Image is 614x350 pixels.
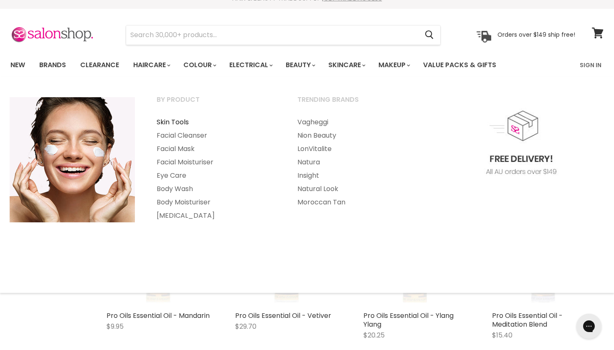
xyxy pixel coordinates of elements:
[146,209,285,222] a: [MEDICAL_DATA]
[146,156,285,169] a: Facial Moisturiser
[287,182,426,196] a: Natural Look
[33,56,72,74] a: Brands
[287,169,426,182] a: Insight
[287,156,426,169] a: Natura
[107,322,124,331] span: $9.95
[372,56,415,74] a: Makeup
[146,169,285,182] a: Eye Care
[417,56,502,74] a: Value Packs & Gifts
[572,311,606,342] iframe: Gorgias live chat messenger
[287,116,426,129] a: Vagheggi
[146,116,285,222] ul: Main menu
[287,142,426,156] a: LonVitalite
[322,56,370,74] a: Skincare
[287,93,426,114] a: Trending Brands
[127,56,175,74] a: Haircare
[279,56,320,74] a: Beauty
[146,93,285,114] a: By Product
[575,56,606,74] a: Sign In
[287,196,426,209] a: Moroccan Tan
[146,116,285,129] a: Skin Tools
[126,25,418,45] input: Search
[492,330,513,340] span: $15.40
[146,196,285,209] a: Body Moisturiser
[4,53,539,77] ul: Main menu
[287,129,426,142] a: Nion Beauty
[223,56,278,74] a: Electrical
[4,56,31,74] a: New
[146,142,285,156] a: Facial Mask
[492,311,563,329] a: Pro Oils Essential Oil - Meditation Blend
[146,182,285,196] a: Body Wash
[235,311,331,320] a: Pro Oils Essential Oil - Vetiver
[363,311,454,329] a: Pro Oils Essential Oil - Ylang Ylang
[107,311,210,320] a: Pro Oils Essential Oil - Mandarin
[497,31,575,38] p: Orders over $149 ship free!
[177,56,221,74] a: Colour
[418,25,440,45] button: Search
[146,129,285,142] a: Facial Cleanser
[363,330,385,340] span: $20.25
[287,116,426,209] ul: Main menu
[74,56,125,74] a: Clearance
[126,25,441,45] form: Product
[235,322,256,331] span: $29.70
